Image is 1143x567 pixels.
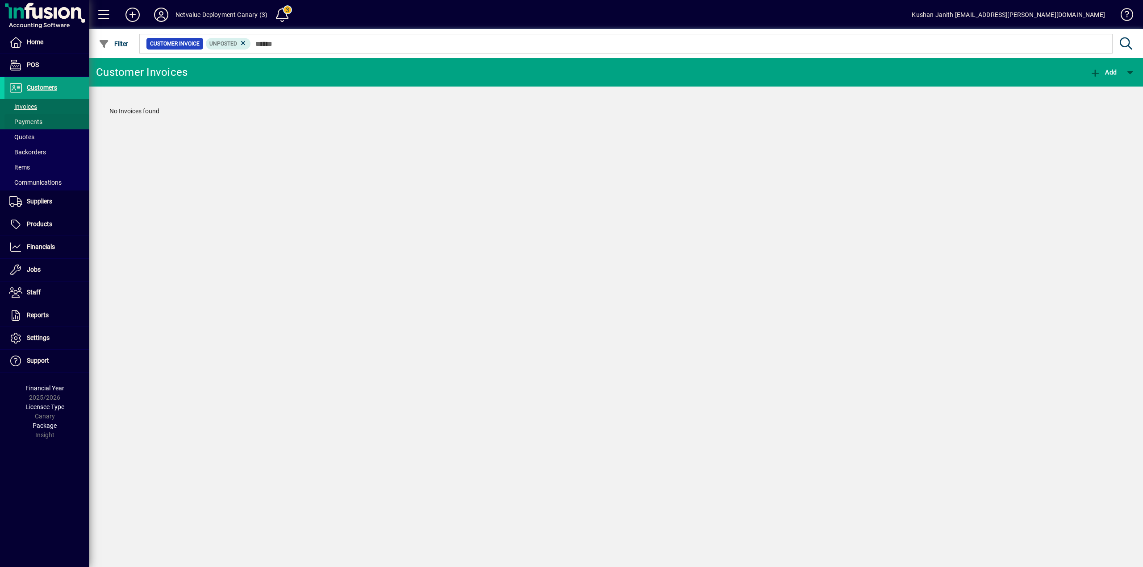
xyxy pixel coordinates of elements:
span: Items [9,164,30,171]
span: Products [27,220,52,228]
button: Add [118,7,147,23]
a: Staff [4,281,89,304]
a: Home [4,31,89,54]
div: No Invoices found [100,98,1132,125]
span: Unposted [209,41,237,47]
span: Backorders [9,149,46,156]
span: Customer Invoice [150,39,200,48]
span: Financials [27,243,55,250]
span: Quotes [9,133,34,141]
span: Support [27,357,49,364]
a: Reports [4,304,89,327]
span: Payments [9,118,42,125]
a: Backorders [4,145,89,160]
span: Staff [27,289,41,296]
span: Suppliers [27,198,52,205]
a: Quotes [4,129,89,145]
span: POS [27,61,39,68]
a: Knowledge Base [1114,2,1132,31]
span: Reports [27,311,49,319]
span: Filter [99,40,129,47]
a: Communications [4,175,89,190]
span: Settings [27,334,50,341]
a: POS [4,54,89,76]
button: Filter [96,36,131,52]
div: Netvalue Deployment Canary (3) [175,8,267,22]
span: Package [33,422,57,429]
span: Add [1090,69,1117,76]
div: Customer Invoices [96,65,188,79]
a: Settings [4,327,89,349]
a: Payments [4,114,89,129]
a: Products [4,213,89,236]
a: Financials [4,236,89,258]
a: Support [4,350,89,372]
mat-chip: Customer Invoice Status: Unposted [206,38,251,50]
a: Items [4,160,89,175]
button: Add [1088,64,1119,80]
span: Customers [27,84,57,91]
span: Jobs [27,266,41,273]
a: Invoices [4,99,89,114]
span: Invoices [9,103,37,110]
span: Communications [9,179,62,186]
a: Suppliers [4,190,89,213]
span: Licensee Type [25,403,64,410]
span: Financial Year [25,385,64,392]
a: Jobs [4,259,89,281]
button: Profile [147,7,175,23]
span: Home [27,38,43,46]
div: Kushan Janith [EMAIL_ADDRESS][PERSON_NAME][DOMAIN_NAME] [912,8,1105,22]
